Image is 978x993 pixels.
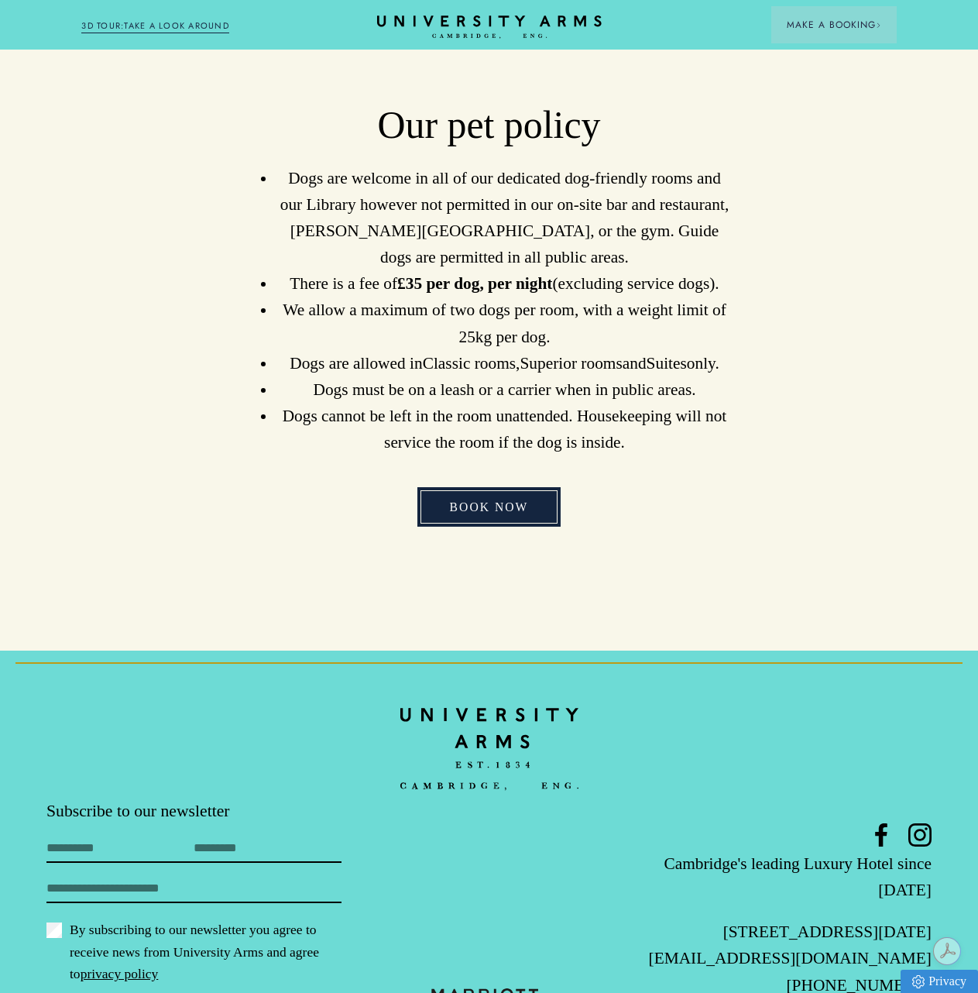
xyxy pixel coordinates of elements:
[276,165,734,271] li: Dogs are welcome in all of our dedicated dog-friendly rooms and our Library however not permitted...
[417,487,561,527] a: Book Now
[46,919,341,984] label: By subscribing to our newsletter you agree to receive news from University Arms and agree to
[520,354,622,373] span: Superior rooms
[423,354,516,373] span: Classic rooms
[81,966,159,981] a: privacy policy
[397,274,552,293] strong: £35 per dog, per night
[46,800,341,823] p: Subscribe to our newsletter
[637,919,932,945] p: [STREET_ADDRESS][DATE]
[649,949,932,967] a: [EMAIL_ADDRESS][DOMAIN_NAME]
[377,15,602,40] a: Home
[276,270,734,297] li: There is a fee of (excluding service dogs).
[901,970,978,993] a: Privacy
[276,350,734,376] li: Dogs are allowed in , and only.
[245,102,734,149] h2: Our pet policy
[870,823,893,847] a: Facebook
[876,22,881,28] img: Arrow icon
[787,18,881,32] span: Make a Booking
[81,19,229,33] a: 3D TOUR:TAKE A LOOK AROUND
[637,850,932,903] p: Cambridge's leading Luxury Hotel since [DATE]
[647,354,687,373] span: Suites
[400,697,578,800] a: Home
[912,975,925,988] img: Privacy
[400,697,578,801] img: bc90c398f2f6aa16c3ede0e16ee64a97.svg
[276,376,734,403] li: Dogs must be on a leash or a carrier when in public areas.
[46,923,62,938] input: By subscribing to our newsletter you agree to receive news from University Arms and agree topriva...
[908,823,932,847] a: Instagram
[276,297,734,349] li: We allow a maximum of two dogs per room, with a weight limit of 25kg per dog.
[276,403,734,455] li: Dogs cannot be left in the room unattended. Housekeeping will not service the room if the dog is ...
[771,6,897,43] button: Make a BookingArrow icon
